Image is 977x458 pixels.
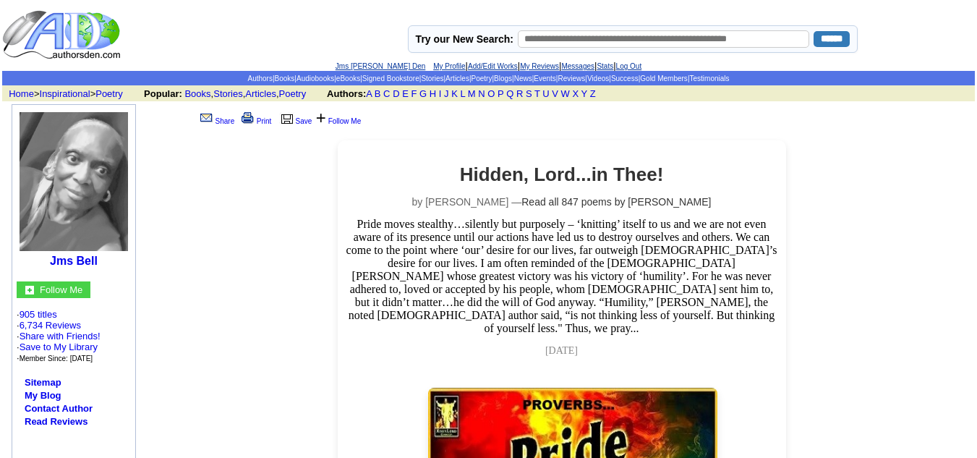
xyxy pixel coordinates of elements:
[590,88,596,99] a: Z
[573,88,579,99] a: X
[245,88,276,99] a: Articles
[25,416,88,427] a: Read Reviews
[498,88,503,99] a: P
[239,117,272,125] a: Print
[383,88,390,99] a: C
[345,164,779,186] h2: Hidden, Lord...in Thee!
[487,88,495,99] a: O
[472,75,492,82] a: Poetry
[581,88,587,99] a: Y
[345,345,779,357] p: [DATE]
[40,284,82,295] font: Follow Me
[444,88,449,99] a: J
[640,75,688,82] a: Gold Members
[17,309,101,363] font: · ·
[336,60,641,71] font: | | | | |
[478,88,485,99] a: N
[184,88,210,99] a: Books
[689,75,729,82] a: Testimonials
[439,88,442,99] a: I
[144,88,182,99] b: Popular:
[611,75,639,82] a: Success
[561,62,594,70] a: Messages
[25,377,61,388] a: Sitemap
[20,342,98,352] a: Save to My Library
[316,108,326,127] font: +
[25,286,34,294] img: gc.jpg
[279,117,312,125] a: Save
[20,320,81,331] a: 6,734 Reviews
[521,196,711,208] a: Read all 847 poems by [PERSON_NAME]
[247,75,729,82] span: | | | | | | | | | | | | | | |
[40,283,82,295] a: Follow Me
[393,88,399,99] a: D
[514,75,532,82] a: News
[40,88,90,99] a: Inspirational
[327,88,366,99] b: Authors:
[9,88,34,99] a: Home
[445,75,469,82] a: Articles
[25,403,93,414] a: Contact Author
[542,88,549,99] a: U
[362,75,419,82] a: Signed Bookstore
[336,75,360,82] a: eBooks
[50,255,98,267] a: Jms Bell
[402,88,409,99] a: E
[421,75,443,82] a: Stories
[25,390,61,401] a: My Blog
[460,88,465,99] a: L
[451,88,458,99] a: K
[516,88,523,99] a: R
[17,331,101,363] font: · · ·
[520,62,559,70] a: My Reviews
[552,88,558,99] a: V
[419,88,427,99] a: G
[20,112,128,251] img: 108732.jpg
[2,9,124,60] img: logo_ad.gif
[561,88,570,99] a: W
[616,62,642,70] a: Log Out
[213,88,242,99] a: Stories
[296,75,334,82] a: Audiobooks
[20,309,57,320] a: 905 titles
[275,75,295,82] a: Books
[279,88,307,99] a: Poetry
[587,75,609,82] a: Videos
[534,88,540,99] a: T
[200,112,213,124] img: share_page.gif
[197,117,235,125] a: Share
[468,88,476,99] a: M
[336,62,425,70] a: Jms [PERSON_NAME] Den
[416,33,513,45] label: Try our New Search:
[411,88,417,99] a: F
[433,62,465,70] a: My Profile
[345,196,779,208] p: by [PERSON_NAME] —
[144,88,609,99] font: , , ,
[366,88,372,99] a: A
[494,75,512,82] a: Blogs
[20,331,101,342] a: Share with Friends!
[468,62,518,70] a: Add/Edit Works
[558,75,585,82] a: Reviews
[247,75,272,82] a: Authors
[95,88,123,99] a: Poetry
[526,88,532,99] a: S
[4,88,141,99] font: > >
[242,112,254,124] img: print.gif
[430,88,436,99] a: H
[20,355,93,362] font: Member Since: [DATE]
[279,112,295,124] img: library.gif
[375,88,381,99] a: B
[597,62,613,70] a: Stats
[506,88,513,99] a: Q
[328,117,362,125] a: Follow Me
[534,75,556,82] a: Events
